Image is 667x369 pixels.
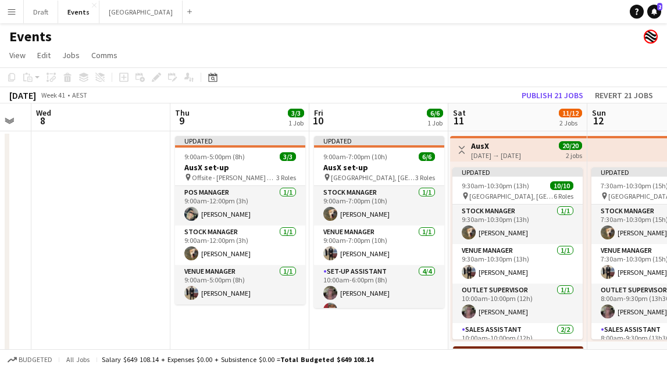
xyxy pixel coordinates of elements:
app-card-role: Set-up Assistant4/410:00am-6:00pm (8h)[PERSON_NAME][PERSON_NAME] [314,265,444,355]
div: 1 Job [427,119,443,127]
span: Jobs [62,50,80,60]
h3: AusX [471,141,521,151]
span: 3 Roles [276,173,296,182]
button: Events [58,1,99,23]
button: Publish 21 jobs [517,88,588,103]
h3: AusX set-up [175,162,305,173]
span: 6 Roles [554,192,573,200]
span: Edit [37,50,51,60]
div: Updated [175,136,305,145]
div: 1 Job [288,119,304,127]
span: 6/6 [419,152,435,161]
span: Week 41 [38,91,67,99]
span: 9 [173,114,190,127]
div: AEST [72,91,87,99]
span: Sat [453,108,466,118]
a: Comms [87,48,122,63]
span: Comms [91,50,117,60]
button: Revert 21 jobs [590,88,658,103]
button: Draft [24,1,58,23]
span: Budgeted [19,356,52,364]
span: 9:30am-10:30pm (13h) [462,181,529,190]
div: 2 jobs [566,150,582,160]
app-card-role: Outlet Supervisor1/110:00am-10:00pm (12h)[PERSON_NAME] [452,284,583,323]
span: 3/3 [288,109,304,117]
span: 20/20 [559,141,582,150]
span: [GEOGRAPHIC_DATA], [GEOGRAPHIC_DATA] [331,173,415,182]
span: Sun [592,108,606,118]
span: Fri [314,108,323,118]
span: 10/10 [550,181,573,190]
span: [GEOGRAPHIC_DATA], [GEOGRAPHIC_DATA] [469,192,554,200]
app-job-card: Updated9:00am-7:00pm (10h)6/6AusX set-up [GEOGRAPHIC_DATA], [GEOGRAPHIC_DATA]3 RolesStock Manager... [314,136,444,308]
span: 9:00am-7:00pm (10h) [323,152,387,161]
span: View [9,50,26,60]
span: Wed [36,108,51,118]
app-card-role: Venue Manager1/19:00am-5:00pm (8h)[PERSON_NAME] [175,265,305,304]
app-card-role: Stock Manager1/19:00am-7:00pm (10h)[PERSON_NAME] [314,186,444,225]
div: 2 Jobs [559,119,582,127]
span: Thu [175,108,190,118]
span: 9:00am-5:00pm (8h) [184,152,245,161]
a: View [5,48,30,63]
div: [DATE] [9,89,36,101]
a: Jobs [58,48,84,63]
app-card-role: POS Manager1/19:00am-12:00pm (3h)[PERSON_NAME] [175,186,305,225]
span: 3/3 [280,152,296,161]
div: Updated [452,167,583,177]
app-card-role: Stock Manager1/19:00am-12:00pm (3h)[PERSON_NAME] [175,225,305,265]
div: [DATE] → [DATE] [471,151,521,160]
app-card-role: Venue Manager1/19:00am-7:00pm (10h)[PERSON_NAME] [314,225,444,265]
span: 6/6 [427,109,443,117]
app-job-card: Updated9:00am-5:00pm (8h)3/3AusX set-up Offsite - [PERSON_NAME] house3 RolesPOS Manager1/19:00am-... [175,136,305,304]
span: 8 [34,114,51,127]
div: Salary $649 108.14 + Expenses $0.00 + Subsistence $0.00 = [102,355,373,364]
span: 10 [312,114,323,127]
span: All jobs [64,355,92,364]
app-user-avatar: Event Merch [644,30,658,44]
h3: AusX set-up [314,162,444,173]
a: Edit [33,48,55,63]
a: 2 [647,5,661,19]
app-card-role: Venue Manager1/19:30am-10:30pm (13h)[PERSON_NAME] [452,244,583,284]
app-job-card: Updated9:30am-10:30pm (13h)10/10 [GEOGRAPHIC_DATA], [GEOGRAPHIC_DATA]6 RolesStock Manager1/19:30a... [452,167,583,339]
h1: Events [9,28,52,45]
button: [GEOGRAPHIC_DATA] [99,1,183,23]
span: 3 Roles [415,173,435,182]
button: Budgeted [6,353,54,366]
span: Offsite - [PERSON_NAME] house [192,173,276,182]
span: 12 [590,114,606,127]
span: 2 [657,3,662,10]
span: 11/12 [559,109,582,117]
span: Total Budgeted $649 108.14 [280,355,373,364]
span: 11 [451,114,466,127]
app-card-role: Stock Manager1/19:30am-10:30pm (13h)[PERSON_NAME] [452,205,583,244]
div: Updated [314,136,444,145]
